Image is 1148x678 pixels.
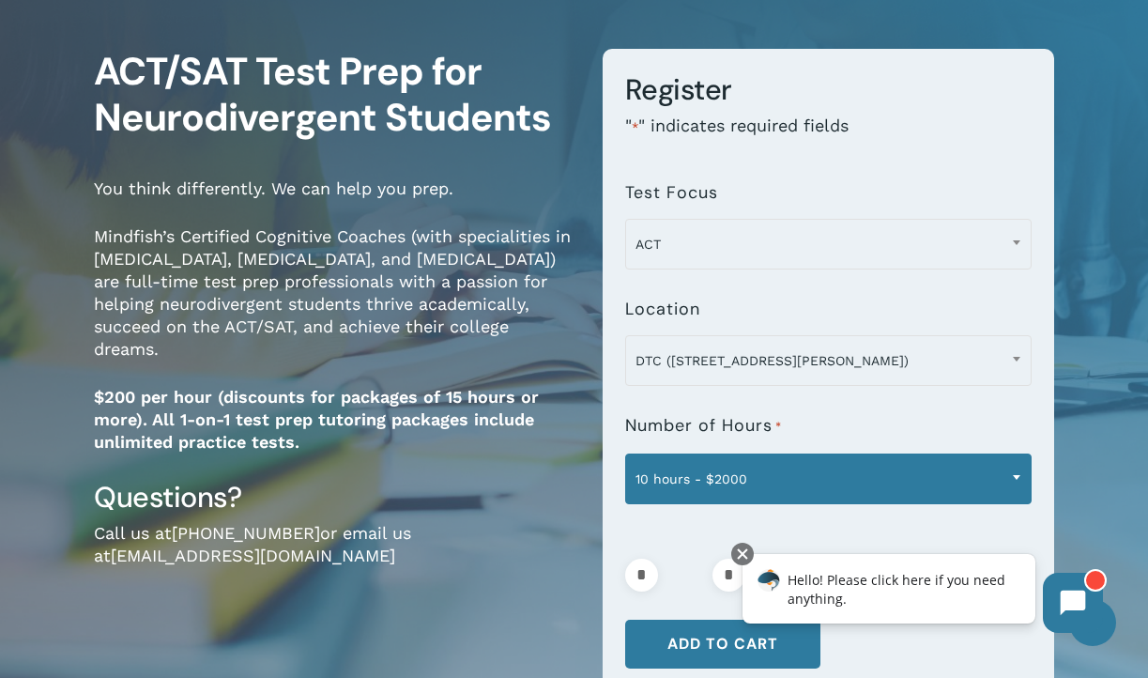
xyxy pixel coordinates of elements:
a: [PHONE_NUMBER] [172,523,320,543]
p: Call us at or email us at [94,522,574,593]
h3: Register [625,71,1032,108]
input: Product quantity [664,559,707,592]
label: Location [625,300,700,318]
span: DTC (7950 E. Prentice Ave.) [626,341,1031,380]
a: [EMAIL_ADDRESS][DOMAIN_NAME] [111,546,395,565]
p: " " indicates required fields [625,115,1032,164]
span: ACT [626,224,1031,264]
h3: Questions? [94,479,574,516]
button: Add to cart [625,620,820,669]
label: Test Focus [625,183,718,202]
span: 10 hours - $2000 [625,454,1032,504]
iframe: Chatbot [723,539,1122,652]
strong: $200 per hour (discounts for packages of 15 hours or more). All 1-on-1 test prep tutoring package... [94,387,539,452]
label: Number of Hours [625,416,782,437]
span: ACT [625,219,1032,270]
p: Mindfish’s Certified Cognitive Coaches (with specialities in [MEDICAL_DATA], [MEDICAL_DATA], and ... [94,225,574,386]
span: 10 hours - $2000 [626,459,1031,499]
p: You think differently. We can help you prep. [94,177,574,225]
span: DTC (7950 E. Prentice Ave.) [625,335,1032,386]
h1: ACT/SAT Test Prep for Neurodivergent Students [94,49,574,142]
